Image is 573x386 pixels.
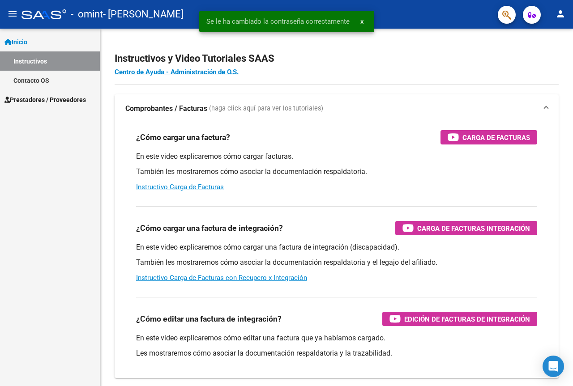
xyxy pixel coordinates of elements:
span: - [PERSON_NAME] [103,4,184,24]
h3: ¿Cómo cargar una factura? [136,131,230,144]
mat-expansion-panel-header: Comprobantes / Facturas (haga click aquí para ver los tutoriales) [115,94,559,123]
p: También les mostraremos cómo asociar la documentación respaldatoria y el legajo del afiliado. [136,258,537,267]
p: En este video explicaremos cómo editar una factura que ya habíamos cargado. [136,333,537,343]
button: Carga de Facturas [440,130,537,144]
strong: Comprobantes / Facturas [125,104,207,114]
span: Se le ha cambiado la contraseña correctamente [206,17,350,26]
a: Instructivo Carga de Facturas [136,183,224,191]
span: Inicio [4,37,27,47]
div: Open Intercom Messenger [543,356,564,377]
span: Carga de Facturas Integración [417,223,530,234]
p: También les mostraremos cómo asociar la documentación respaldatoria. [136,167,537,177]
div: Comprobantes / Facturas (haga click aquí para ver los tutoriales) [115,123,559,378]
span: Prestadores / Proveedores [4,95,86,105]
h3: ¿Cómo editar una factura de integración? [136,313,282,325]
span: Carga de Facturas [462,132,530,143]
span: Edición de Facturas de integración [404,314,530,325]
h3: ¿Cómo cargar una factura de integración? [136,222,283,234]
h2: Instructivos y Video Tutoriales SAAS [115,50,559,67]
p: En este video explicaremos cómo cargar facturas. [136,152,537,161]
mat-icon: menu [7,8,18,19]
button: x [353,13,371,30]
a: Centro de Ayuda - Administración de O.S. [115,68,239,76]
p: Les mostraremos cómo asociar la documentación respaldatoria y la trazabilidad. [136,348,537,358]
mat-icon: person [555,8,566,19]
span: (haga click aquí para ver los tutoriales) [209,104,323,114]
p: En este video explicaremos cómo cargar una factura de integración (discapacidad). [136,242,537,252]
button: Edición de Facturas de integración [382,312,537,326]
span: x [360,17,363,25]
button: Carga de Facturas Integración [395,221,537,235]
a: Instructivo Carga de Facturas con Recupero x Integración [136,274,307,282]
span: - omint [71,4,103,24]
